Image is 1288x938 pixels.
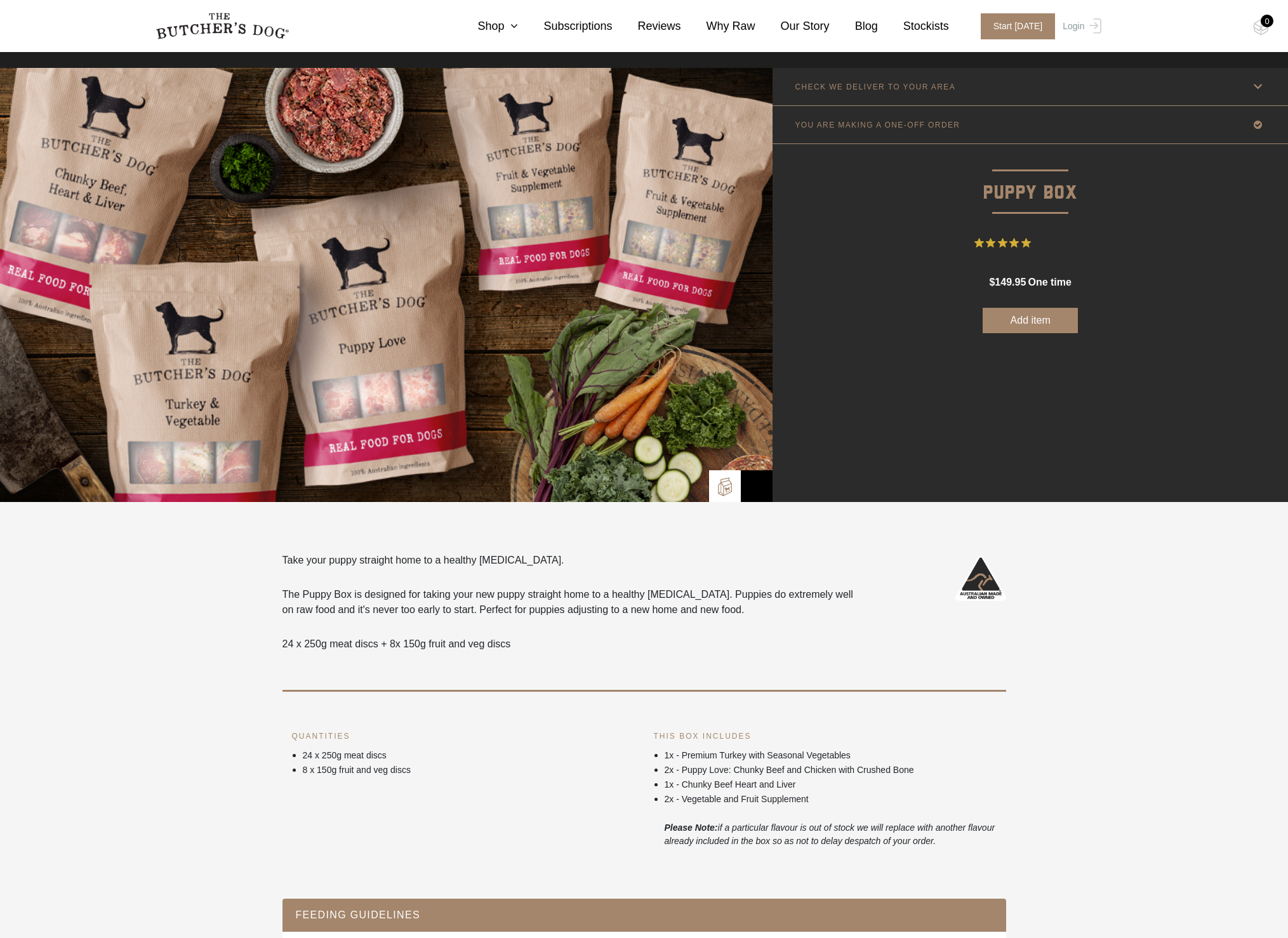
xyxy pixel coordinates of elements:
[1253,19,1269,36] img: TBD_Cart-Empty.png
[755,18,830,35] a: Our Story
[995,277,1026,287] span: 149.95
[665,822,718,833] i: Please Note:
[681,18,755,35] a: Why Raw
[295,906,993,923] button: FEEDING GUIDELINES
[665,793,997,806] p: 2x - Vegetable and Fruit Supplement
[1036,234,1087,253] span: 17 Reviews
[1261,15,1273,27] div: 0
[983,308,1078,333] button: Add item
[830,18,878,35] a: Blog
[747,477,766,496] img: Bowl-Icon2.png
[282,637,861,652] p: 24 x 250g meat discs + 8x 150g fruit and veg discs
[989,277,995,287] span: $
[955,553,1006,604] img: Australian-Made_White.png
[613,18,681,35] a: Reviews
[452,18,518,35] a: Shop
[795,83,955,91] p: CHECK WE DELIVER TO YOUR AREA
[303,763,635,777] p: 8 x 150g fruit and veg discs
[974,234,1087,253] button: Rated 5 out of 5 stars from 17 reviews. Jump to reviews.
[654,730,997,743] h6: THIS BOX INCLUDES
[773,68,1288,105] a: CHECK WE DELIVER TO YOUR AREA
[282,553,861,652] div: Take your puppy straight home to a healthy [MEDICAL_DATA].
[981,13,1056,39] span: Start [DATE]
[665,778,997,791] p: 1x - Chunky Beef Heart and Liver
[795,121,960,129] p: YOU ARE MAKING A ONE-OFF ORDER
[665,763,997,777] p: 2x - Puppy Love: Chunky Beef and Chicken with Crushed Bone
[665,749,997,762] p: 1x - Premium Turkey with Seasonal Vegetables
[1059,13,1101,39] a: Login
[773,106,1288,143] a: YOU ARE MAKING A ONE-OFF ORDER
[282,587,861,618] p: The Puppy Box is designed for taking your new puppy straight home to a healthy [MEDICAL_DATA]. Pu...
[518,18,612,35] a: Subscriptions
[773,144,1288,208] p: Puppy Box
[715,477,734,496] img: TBD_Build-A-Box.png
[1028,277,1071,287] span: one time
[292,730,635,743] h6: QUANTITIES
[665,822,995,846] i: if a particular flavour is out of stock we will replace with another flavour already included in ...
[303,749,635,762] p: 24 x 250g meat discs
[878,18,949,35] a: Stockists
[968,13,1060,39] a: Start [DATE]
